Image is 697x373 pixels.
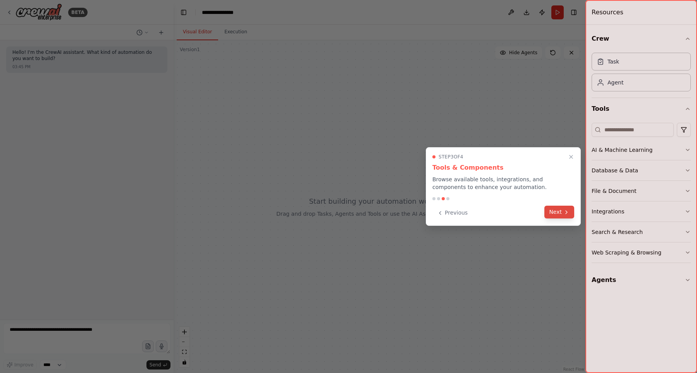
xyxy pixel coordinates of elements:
span: Step 3 of 4 [439,154,463,160]
button: Next [544,206,574,218]
button: Previous [432,206,472,219]
p: Browse available tools, integrations, and components to enhance your automation. [432,175,574,191]
button: Hide left sidebar [178,7,189,18]
button: Close walkthrough [566,152,576,162]
h3: Tools & Components [432,163,574,172]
